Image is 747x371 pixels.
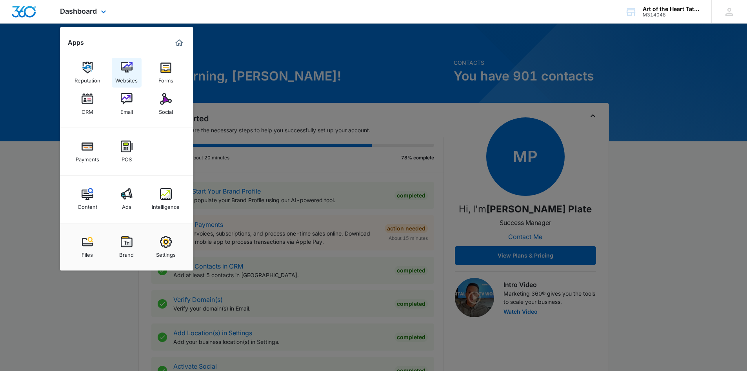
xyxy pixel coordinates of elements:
[73,137,102,166] a: Payments
[73,184,102,214] a: Content
[78,200,97,210] div: Content
[151,232,181,262] a: Settings
[73,232,102,262] a: Files
[73,58,102,88] a: Reputation
[156,248,176,258] div: Settings
[112,232,142,262] a: Brand
[159,105,173,115] div: Social
[75,73,100,84] div: Reputation
[152,200,180,210] div: Intelligence
[122,200,131,210] div: Ads
[643,6,700,12] div: account name
[173,37,185,49] a: Marketing 360® Dashboard
[76,152,99,163] div: Payments
[643,12,700,18] div: account id
[158,73,173,84] div: Forms
[112,184,142,214] a: Ads
[82,105,93,115] div: CRM
[151,58,181,88] a: Forms
[112,137,142,166] a: POS
[120,105,133,115] div: Email
[112,58,142,88] a: Websites
[151,89,181,119] a: Social
[82,248,93,258] div: Files
[115,73,138,84] div: Websites
[60,7,97,15] span: D ashboard
[73,89,102,119] a: CRM
[151,184,181,214] a: Intelligence
[122,152,132,163] div: POS
[119,248,134,258] div: Brand
[112,89,142,119] a: Email
[68,39,84,46] h2: Apps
